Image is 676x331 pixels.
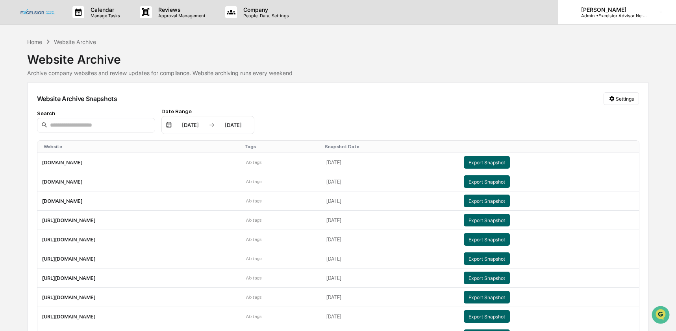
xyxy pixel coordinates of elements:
button: Export Snapshot [464,195,510,207]
p: How can we help? [8,17,143,29]
div: Website Archive [27,46,649,66]
div: Date Range [161,108,254,114]
div: Start new chat [27,60,129,68]
button: Export Snapshot [464,272,510,284]
span: Data Lookup [16,114,50,122]
span: No tags [246,275,261,281]
td: [DATE] [322,211,459,230]
p: People, Data, Settings [237,13,293,18]
iframe: Open customer support [651,305,672,326]
a: 🗄️Attestations [54,96,101,110]
button: Export Snapshot [464,214,510,226]
span: Attestations [65,99,98,107]
td: [DATE] [322,307,459,326]
td: [URL][DOMAIN_NAME] [37,268,241,288]
button: Export Snapshot [464,291,510,303]
div: Toggle SortBy [325,144,456,149]
span: No tags [246,179,261,184]
div: Home [27,39,42,45]
span: No tags [246,314,261,319]
div: [DATE] [217,122,250,128]
button: Export Snapshot [464,310,510,323]
span: No tags [246,198,261,204]
div: Search [37,110,155,116]
span: Pylon [78,133,95,139]
div: Archive company websites and review updates for compliance. Website archiving runs every weekend [27,70,649,76]
button: Export Snapshot [464,175,510,188]
div: 🖐️ [8,100,14,106]
div: We're available if you need us! [27,68,100,74]
div: Toggle SortBy [465,144,635,149]
td: [DATE] [322,288,459,307]
span: No tags [246,217,261,223]
p: Reviews [152,6,209,13]
button: Start new chat [134,63,143,72]
img: logo [19,9,57,15]
td: [DOMAIN_NAME] [37,191,241,211]
td: [DATE] [322,249,459,268]
td: [DATE] [322,230,459,249]
td: [DOMAIN_NAME] [37,172,241,191]
img: arrow right [209,122,215,128]
div: Website Archive Snapshots [37,95,117,103]
p: Admin • Excelsior Advisor Network [575,13,648,18]
p: Manage Tasks [84,13,124,18]
p: [PERSON_NAME] [575,6,648,13]
span: No tags [246,237,261,242]
td: [DATE] [322,153,459,172]
button: Settings [604,92,639,105]
td: [DATE] [322,191,459,211]
div: Website Archive [54,39,96,45]
button: Export Snapshot [464,252,510,265]
a: 🖐️Preclearance [5,96,54,110]
td: [URL][DOMAIN_NAME] [37,211,241,230]
td: [DATE] [322,268,459,288]
img: 1746055101610-c473b297-6a78-478c-a979-82029cc54cd1 [8,60,22,74]
span: Preclearance [16,99,51,107]
span: No tags [246,256,261,261]
td: [URL][DOMAIN_NAME] [37,307,241,326]
a: Powered byPylon [56,133,95,139]
img: calendar [166,122,172,128]
div: 🔎 [8,115,14,121]
div: [DATE] [174,122,207,128]
span: No tags [246,160,261,165]
td: [DATE] [322,172,459,191]
p: Company [237,6,293,13]
a: 🔎Data Lookup [5,111,53,125]
td: [URL][DOMAIN_NAME] [37,249,241,268]
div: 🗄️ [57,100,63,106]
td: [URL][DOMAIN_NAME] [37,230,241,249]
button: Export Snapshot [464,233,510,246]
span: No tags [246,294,261,300]
div: Toggle SortBy [244,144,318,149]
p: Approval Management [152,13,209,18]
td: [URL][DOMAIN_NAME] [37,288,241,307]
div: Toggle SortBy [44,144,238,149]
p: Calendar [84,6,124,13]
button: Export Snapshot [464,156,510,169]
td: [DOMAIN_NAME] [37,153,241,172]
